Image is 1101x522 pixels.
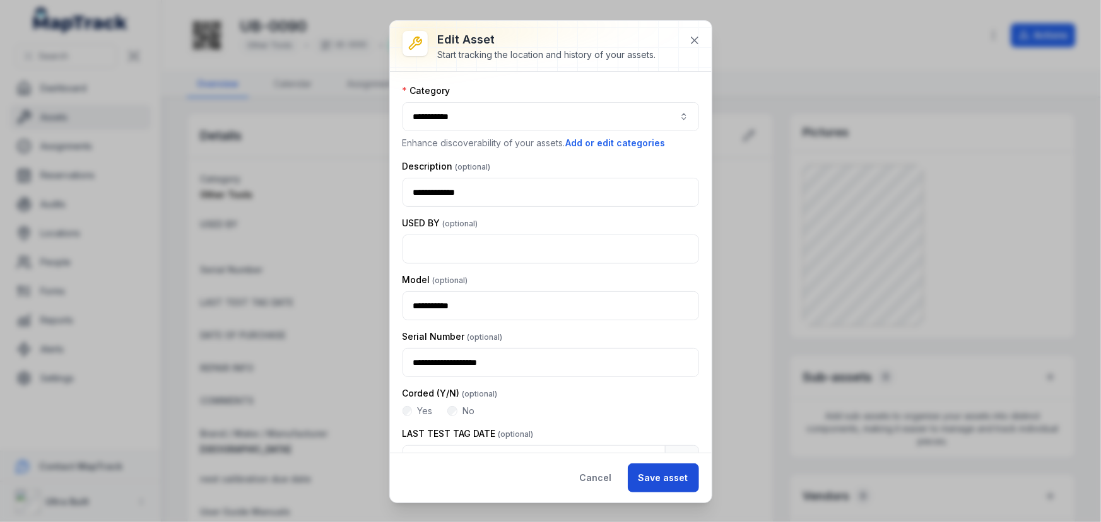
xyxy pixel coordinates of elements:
button: Save asset [628,463,699,492]
label: Serial Number [403,330,503,343]
label: Category [403,84,450,97]
label: Description [403,160,491,173]
div: Start tracking the location and history of your assets. [438,49,656,61]
h3: Edit asset [438,31,656,49]
label: Corded (Y/N) [403,387,498,400]
button: Calendar [665,445,699,474]
button: Add or edit categories [565,136,666,150]
label: Yes [417,405,432,417]
label: USED BY [403,217,478,229]
p: Enhance discoverability of your assets. [403,136,699,150]
button: Cancel [569,463,623,492]
label: Model [403,274,468,286]
label: LAST TEST TAG DATE [403,427,534,440]
label: No [462,405,474,417]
